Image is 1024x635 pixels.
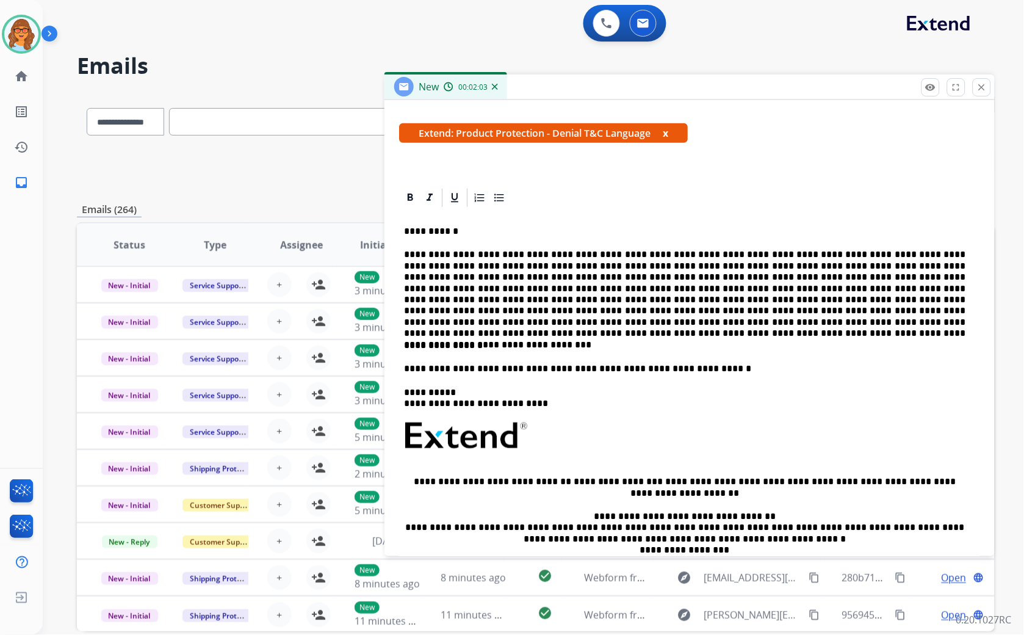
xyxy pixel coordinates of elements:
[4,17,38,51] img: avatar
[267,346,292,370] button: +
[976,82,987,93] mat-icon: close
[182,352,252,365] span: Service Support
[441,608,511,622] span: 11 minutes ago
[538,568,553,583] mat-icon: check_circle
[311,608,326,622] mat-icon: person_add
[355,467,420,481] span: 2 minutes ago
[267,272,292,297] button: +
[355,394,420,407] span: 3 minutes ago
[973,609,984,620] mat-icon: language
[311,314,326,328] mat-icon: person_add
[267,529,292,553] button: +
[277,387,283,402] span: +
[101,316,158,328] span: New - Initial
[311,277,326,292] mat-icon: person_add
[14,140,29,154] mat-icon: history
[311,497,326,512] mat-icon: person_add
[399,123,688,143] span: Extend: Product Protection - Denial T&C Language
[277,277,283,292] span: +
[182,279,252,292] span: Service Support
[951,82,962,93] mat-icon: fullscreen
[182,426,252,438] span: Service Support
[925,82,936,93] mat-icon: remove_red_eye
[355,357,420,371] span: 3 minutes ago
[471,189,489,207] div: Ordered List
[355,564,380,576] p: New
[663,126,668,140] button: x
[311,387,326,402] mat-icon: person_add
[311,350,326,365] mat-icon: person_add
[355,491,380,503] p: New
[538,606,553,620] mat-icon: check_circle
[704,570,802,585] span: [EMAIL_ADDRESS][DOMAIN_NAME]
[182,535,262,548] span: Customer Support
[182,609,266,622] span: Shipping Protection
[895,609,906,620] mat-icon: content_copy
[77,202,142,217] p: Emails (264)
[101,572,158,585] span: New - Initial
[267,492,292,517] button: +
[277,424,283,438] span: +
[419,80,439,93] span: New
[942,608,967,622] span: Open
[101,426,158,438] span: New - Initial
[809,572,820,583] mat-icon: content_copy
[355,381,380,393] p: New
[355,284,420,297] span: 3 minutes ago
[311,424,326,438] mat-icon: person_add
[267,565,292,590] button: +
[842,571,1022,584] span: 280b7198-52e4-47fc-9eec-c36456f12fb0
[101,609,158,622] span: New - Initial
[101,499,158,512] span: New - Initial
[14,175,29,190] mat-icon: inbox
[584,571,860,584] span: Webform from [EMAIL_ADDRESS][DOMAIN_NAME] on [DATE]
[704,608,802,622] span: [PERSON_NAME][EMAIL_ADDRESS][DOMAIN_NAME]
[101,352,158,365] span: New - Initial
[355,430,420,444] span: 5 minutes ago
[809,609,820,620] mat-icon: content_copy
[360,238,415,252] span: Initial Date
[267,309,292,333] button: +
[14,69,29,84] mat-icon: home
[311,534,326,548] mat-icon: person_add
[973,572,984,583] mat-icon: language
[311,460,326,475] mat-icon: person_add
[677,570,692,585] mat-icon: explore
[101,279,158,292] span: New - Initial
[101,462,158,475] span: New - Initial
[267,382,292,407] button: +
[267,455,292,480] button: +
[956,613,1012,628] p: 0.20.1027RC
[355,601,380,614] p: New
[182,389,252,402] span: Service Support
[182,572,266,585] span: Shipping Protection
[677,608,692,622] mat-icon: explore
[355,271,380,283] p: New
[182,316,252,328] span: Service Support
[355,504,420,517] span: 5 minutes ago
[372,534,403,548] span: [DATE]
[355,418,380,430] p: New
[445,189,464,207] div: Underline
[490,189,508,207] div: Bullet List
[277,460,283,475] span: +
[355,454,380,466] p: New
[355,308,380,320] p: New
[114,238,145,252] span: Status
[277,314,283,328] span: +
[204,238,227,252] span: Type
[895,572,906,583] mat-icon: content_copy
[14,104,29,119] mat-icon: list_alt
[942,570,967,585] span: Open
[277,570,283,585] span: +
[182,462,266,475] span: Shipping Protection
[77,54,995,78] h2: Emails
[311,570,326,585] mat-icon: person_add
[277,497,283,512] span: +
[420,189,439,207] div: Italic
[458,82,488,92] span: 00:02:03
[401,189,419,207] div: Bold
[101,389,158,402] span: New - Initial
[182,499,262,512] span: Customer Support
[280,238,323,252] span: Assignee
